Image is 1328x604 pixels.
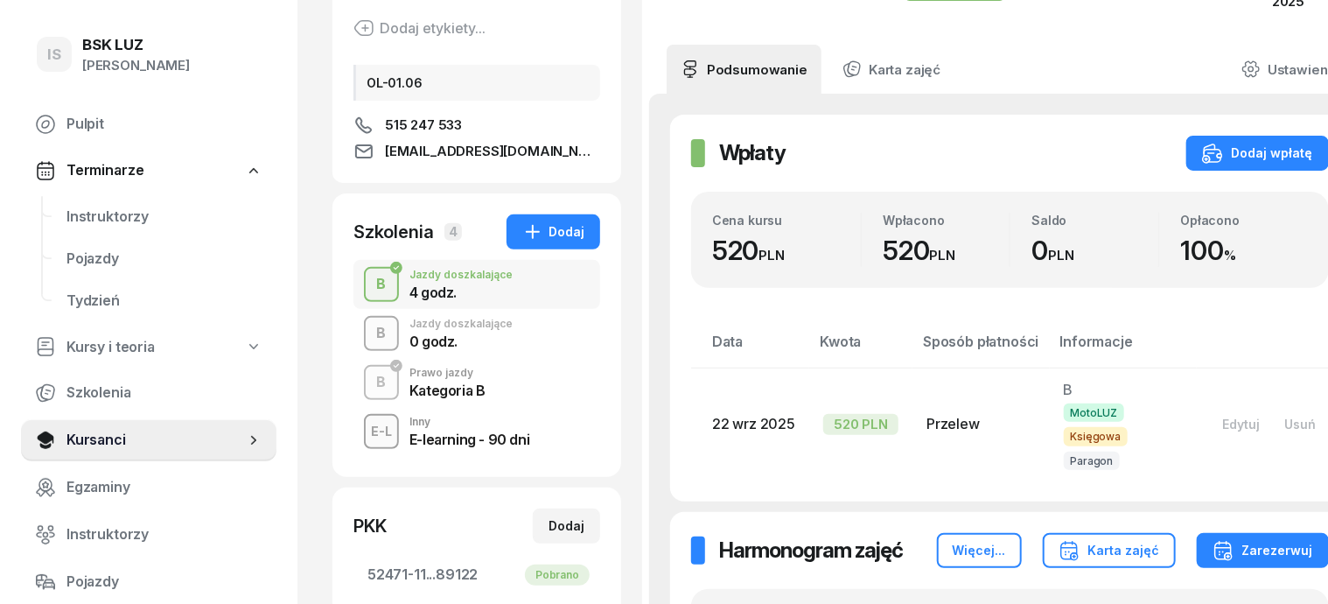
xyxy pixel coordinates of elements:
[759,247,786,263] small: PLN
[719,537,903,565] h2: Harmonogram zajęć
[525,565,590,586] div: Pobrano
[353,260,600,309] button: BJazdy doszkalające4 godz.
[823,414,898,435] div: 520 PLN
[66,429,245,452] span: Kursanci
[66,336,155,359] span: Kursy i teoria
[1285,417,1317,432] div: Usuń
[364,365,399,400] button: B
[21,327,276,368] a: Kursy i teoria
[364,414,399,449] button: E-L
[364,316,399,351] button: B
[66,206,262,228] span: Instruktorzy
[385,141,600,162] span: [EMAIL_ADDRESS][DOMAIN_NAME]
[21,103,276,145] a: Pulpit
[930,247,956,263] small: PLN
[385,115,462,136] span: 515 247 533
[66,248,262,270] span: Pojazdy
[353,141,600,162] a: [EMAIL_ADDRESS][DOMAIN_NAME]
[353,220,434,244] div: Szkolenia
[21,561,276,603] a: Pojazdy
[953,540,1006,561] div: Więcej...
[409,334,513,348] div: 0 godz.
[712,415,795,432] span: 22 wrz 2025
[353,309,600,358] button: BJazdy doszkalające0 godz.
[533,509,600,544] button: Dodaj
[409,383,486,397] div: Kategoria B
[1211,410,1273,439] button: Edytuj
[409,285,513,299] div: 4 godz.
[353,65,600,101] div: OL-01.06
[52,238,276,280] a: Pojazdy
[21,372,276,414] a: Szkolenia
[1059,540,1160,561] div: Karta zajęć
[1050,330,1197,368] th: Informacje
[1064,404,1125,422] span: MotoLUZ
[883,213,1010,228] div: Wpłacono
[82,38,190,53] div: BSK LUZ
[364,267,399,302] button: B
[444,223,462,241] span: 4
[667,45,821,94] a: Podsumowanie
[409,319,513,329] div: Jazdy doszkalające
[52,196,276,238] a: Instruktorzy
[1064,381,1073,398] span: B
[691,330,809,368] th: Data
[1224,247,1236,263] small: %
[522,221,584,242] div: Dodaj
[712,235,861,267] div: 520
[1064,427,1129,446] span: Księgowa
[353,115,600,136] a: 515 247 533
[353,358,600,407] button: BPrawo jazdyKategoria B
[66,382,262,404] span: Szkolenia
[937,533,1022,568] button: Więcej...
[926,413,1035,436] div: Przelew
[52,280,276,322] a: Tydzień
[507,214,600,249] button: Dodaj
[409,432,529,446] div: E-learning - 90 dni
[883,235,1010,267] div: 520
[809,330,912,368] th: Kwota
[719,139,786,167] h2: Wpłaty
[1213,540,1313,561] div: Zarezerwuj
[367,564,586,586] span: 52471-11...89122
[409,417,529,427] div: Inny
[712,213,861,228] div: Cena kursu
[370,368,394,397] div: B
[66,523,262,546] span: Instruktorzy
[66,159,143,182] span: Terminarze
[1223,417,1261,432] div: Edytuj
[912,330,1049,368] th: Sposób płatności
[66,113,262,136] span: Pulpit
[47,47,61,62] span: IS
[1043,533,1176,568] button: Karta zajęć
[66,476,262,499] span: Egzaminy
[21,151,276,191] a: Terminarze
[1202,143,1313,164] div: Dodaj wpłatę
[353,514,387,538] div: PKK
[1064,452,1121,470] span: Paragon
[353,554,600,596] a: 52471-11...89122Pobrano
[364,420,399,442] div: E-L
[409,368,486,378] div: Prawo jazdy
[66,290,262,313] span: Tydzień
[66,571,262,593] span: Pojazdy
[82,54,190,77] div: [PERSON_NAME]
[1048,247,1074,263] small: PLN
[409,270,513,280] div: Jazdy doszkalające
[370,270,394,299] div: B
[370,319,394,348] div: B
[21,514,276,556] a: Instruktorzy
[1031,235,1158,267] div: 0
[21,419,276,461] a: Kursanci
[353,407,600,456] button: E-LInnyE-learning - 90 dni
[353,18,486,39] button: Dodaj etykiety...
[21,467,276,509] a: Egzaminy
[828,45,954,94] a: Karta zajęć
[1180,213,1307,228] div: Opłacono
[549,516,584,537] div: Dodaj
[1031,213,1158,228] div: Saldo
[1180,235,1307,267] div: 100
